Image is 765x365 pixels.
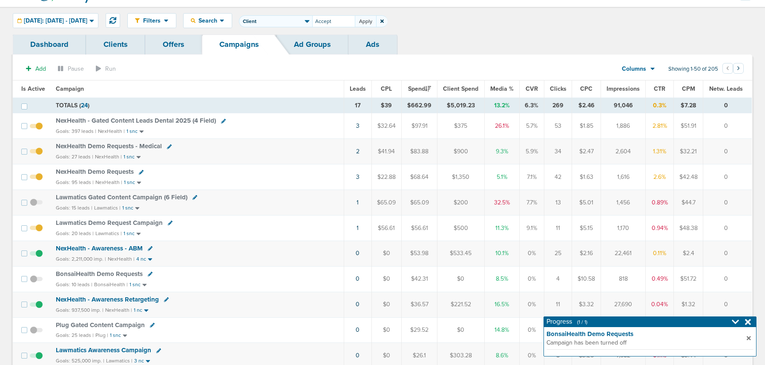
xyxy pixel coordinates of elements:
[646,241,674,266] td: 0.11%
[56,128,96,135] small: Goals: 397 leads |
[722,64,744,75] ul: Pagination
[682,85,695,92] span: CPM
[484,292,519,317] td: 16.5%
[124,154,135,160] small: 1 snc
[56,244,143,252] span: NexHealth - Awareness - ABM
[484,139,519,164] td: 9.3%
[95,179,122,185] small: NexHealth |
[371,98,402,113] td: $39
[484,190,519,216] td: 32.5%
[56,117,216,124] span: NexHealth - Gated Content Leads Dental 2025 (4 Field)
[95,230,122,236] small: Lawmatics |
[106,358,132,364] small: Lawmatics |
[580,85,592,92] span: CPC
[344,98,371,113] td: 17
[601,292,645,317] td: 27,690
[572,113,601,139] td: $1.85
[544,292,572,317] td: 11
[544,241,572,266] td: 25
[601,164,645,190] td: 1,616
[56,282,92,288] small: Goals: 10 leads |
[601,266,645,292] td: 818
[94,205,121,211] small: Lawmatics |
[572,292,601,317] td: $3.32
[646,98,674,113] td: 0.3%
[371,164,402,190] td: $22.88
[95,332,108,338] small: Plug |
[519,241,544,266] td: 0%
[437,139,485,164] td: $900
[709,85,743,92] span: Netw. Leads
[56,193,187,201] span: Lawmatics Gated Content Campaign (6 Field)
[519,190,544,216] td: 7.7%
[56,358,104,364] small: Goals: 525,000 imp. |
[544,98,572,113] td: 269
[356,148,359,155] a: 2
[56,256,106,262] small: Goals: 2,211,000 imp. |
[646,292,674,317] td: 0.04%
[546,318,587,326] h4: Progress
[437,215,485,241] td: $500
[356,122,359,129] a: 3
[519,98,544,113] td: 6.3%
[519,317,544,343] td: 0%
[437,190,485,216] td: $200
[145,34,202,55] a: Offers
[24,18,87,24] span: [DATE]: [DATE] - [DATE]
[519,139,544,164] td: 5.9%
[371,241,402,266] td: $0
[371,292,402,317] td: $0
[550,85,567,92] span: Clicks
[607,85,640,92] span: Impressions
[122,205,133,211] small: 1 snc
[601,98,645,113] td: 91,046
[703,190,752,216] td: 0
[312,15,355,27] input: Search...
[733,63,744,74] button: Go to next page
[622,65,646,73] span: Columns
[437,266,485,292] td: $0
[371,190,402,216] td: $65.09
[703,164,752,190] td: 0
[544,190,572,216] td: 13
[402,98,437,113] td: $662.99
[646,113,674,139] td: 2.81%
[276,34,348,55] a: Ad Groups
[572,190,601,216] td: $5.01
[601,190,645,216] td: 1,456
[51,98,344,113] td: TOTALS ( )
[668,66,718,73] span: Showing 1-50 of 205
[140,17,164,24] span: Filters
[437,241,485,266] td: $533.45
[108,256,135,262] small: NexHealth |
[81,102,88,109] span: 24
[490,85,514,92] span: Media %
[654,85,665,92] span: CTR
[544,164,572,190] td: 42
[371,113,402,139] td: $32.64
[484,241,519,266] td: 10.1%
[703,292,752,317] td: 0
[56,142,162,150] span: NexHealth Demo Requests - Medical
[703,266,752,292] td: 0
[134,307,142,313] small: 1 nc
[544,139,572,164] td: 34
[56,332,94,339] small: Goals: 25 leads |
[105,307,132,313] small: NexHealth |
[484,98,519,113] td: 13.2%
[56,205,92,211] small: Goals: 15 leads |
[572,266,601,292] td: $10.58
[402,139,437,164] td: $83.88
[673,98,703,113] td: $7.28
[402,292,437,317] td: $36.57
[202,34,276,55] a: Campaigns
[357,224,359,232] a: 1
[519,215,544,241] td: 9.1%
[577,319,587,325] span: (1 / 1)
[136,256,146,262] small: 4 nc
[381,85,392,92] span: CPL
[519,164,544,190] td: 7.1%
[356,301,359,308] a: 0
[56,270,143,278] span: BonsaiHealth Demo Requests
[402,164,437,190] td: $68.64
